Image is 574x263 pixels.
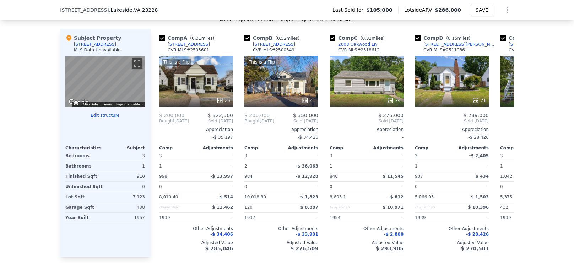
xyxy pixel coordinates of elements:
[415,240,489,246] div: Adjusted Value
[67,98,91,107] a: Open this area in Google Maps (opens a new window)
[244,194,266,199] span: 10,018.80
[159,42,210,47] a: [STREET_ADDRESS]
[470,4,494,16] button: SAVE
[500,240,574,246] div: Adjusted Value
[415,213,450,223] div: 1939
[461,246,489,251] span: $ 270,503
[415,161,450,171] div: 1
[443,36,473,41] span: ( miles)
[330,213,365,223] div: 1954
[65,34,121,42] div: Subject Property
[283,182,318,192] div: -
[415,42,497,47] a: [STREET_ADDRESS][PERSON_NAME]
[500,118,574,124] span: Sold [DATE]
[244,213,280,223] div: 1937
[107,171,145,181] div: 910
[296,174,318,179] span: -$ 12,928
[330,202,365,212] div: Unspecified
[415,127,489,132] div: Appreciation
[208,113,233,118] span: $ 322,500
[330,174,338,179] span: 840
[330,194,346,199] span: 8,603.1
[168,42,210,47] div: [STREET_ADDRESS]
[244,127,318,132] div: Appreciation
[65,161,104,171] div: Bathrooms
[74,42,116,47] div: [STREET_ADDRESS]
[500,174,512,179] span: 1,042
[107,202,145,212] div: 408
[65,151,104,161] div: Bedrooms
[102,102,112,106] a: Terms (opens in new tab)
[244,145,281,151] div: Comp
[218,194,233,199] span: -$ 514
[159,118,174,124] span: Bought
[65,202,104,212] div: Garage Sqft
[299,194,318,199] span: -$ 1,823
[500,213,536,223] div: 1939
[244,240,318,246] div: Adjusted Value
[330,127,404,132] div: Appreciation
[244,226,318,231] div: Other Adjustments
[453,161,489,171] div: -
[358,36,388,41] span: ( miles)
[330,184,332,189] span: 0
[107,192,145,202] div: 7,123
[468,135,489,140] span: -$ 28,426
[272,36,302,41] span: ( miles)
[415,202,450,212] div: Unspecified
[159,240,233,246] div: Adjusted Value
[132,58,142,69] button: Toggle fullscreen view
[500,127,574,132] div: Appreciation
[500,161,536,171] div: 1
[471,194,489,199] span: $ 1,503
[159,113,184,118] span: $ 200,000
[468,205,489,210] span: $ 10,396
[332,6,367,13] span: Last Sold for
[330,161,365,171] div: 1
[277,36,287,41] span: 0.52
[435,7,461,13] span: $286,000
[253,42,295,47] div: [STREET_ADDRESS]
[453,213,489,223] div: -
[293,113,318,118] span: $ 350,000
[368,161,404,171] div: -
[159,34,217,42] div: Comp A
[281,145,318,151] div: Adjustments
[330,132,404,142] div: -
[116,102,143,106] a: Report a problem
[244,174,253,179] span: 984
[244,34,302,42] div: Comp B
[330,153,332,158] span: 3
[107,213,145,223] div: 1957
[159,184,162,189] span: 0
[159,213,195,223] div: 1939
[197,161,233,171] div: -
[423,47,465,53] div: CVR MLS # 2511936
[302,97,315,104] div: 41
[196,145,233,151] div: Adjustments
[159,226,233,231] div: Other Adjustments
[159,161,195,171] div: 1
[387,97,401,104] div: 24
[500,34,558,42] div: Comp E
[212,135,233,140] span: -$ 35,197
[65,171,104,181] div: Finished Sqft
[159,118,189,124] div: [DATE]
[244,42,295,47] a: [STREET_ADDRESS]
[205,246,233,251] span: $ 285,046
[423,42,497,47] div: [STREET_ADDRESS][PERSON_NAME]
[107,182,145,192] div: 0
[65,192,104,202] div: Lot Sqft
[453,182,489,192] div: -
[500,153,503,158] span: 3
[67,98,91,107] img: Google
[107,161,145,171] div: 1
[74,102,78,105] button: Keyboard shortcuts
[65,56,145,107] div: Map
[330,42,377,47] a: 2008 Oakwood Ln
[362,36,372,41] span: 0.32
[376,246,404,251] span: $ 293,905
[404,6,435,13] span: Lotside ARV
[159,194,178,199] span: 8,019.40
[244,113,270,118] span: $ 200,000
